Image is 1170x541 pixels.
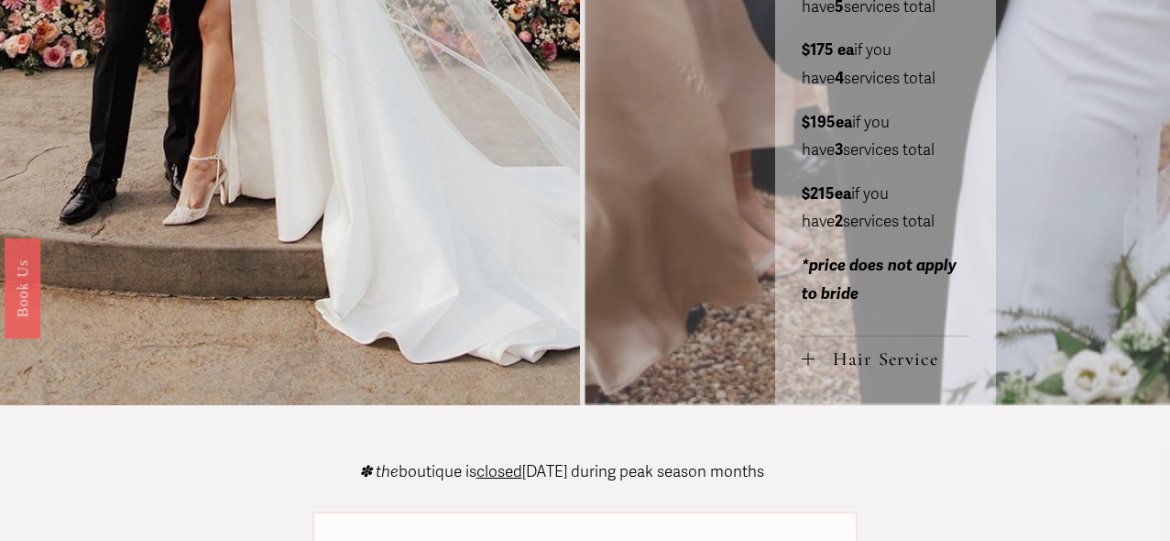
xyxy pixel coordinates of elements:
[802,113,852,132] strong: $195ea
[802,337,969,379] button: Hair Service
[835,69,844,88] strong: 4
[815,348,969,370] span: Hair Service
[835,212,843,231] strong: 2
[802,40,854,60] strong: $175 ea
[802,37,969,93] p: if you have services total
[5,238,40,338] a: Book Us
[802,256,957,304] em: *price does not apply to bride
[802,181,969,237] p: if you have services total
[476,462,522,481] span: closed
[359,462,399,481] em: ✽ the
[802,184,851,204] strong: $215ea
[802,109,969,165] p: if you have services total
[835,140,843,160] strong: 3
[359,464,764,480] p: boutique is [DATE] during peak season months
